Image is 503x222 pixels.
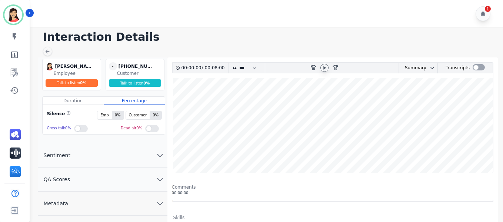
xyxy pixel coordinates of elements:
[38,192,167,216] button: Metadata chevron down
[119,62,156,70] div: [PHONE_NUMBER]
[172,184,493,190] div: Comments
[46,111,71,120] div: Silence
[54,70,99,76] div: Employee
[446,63,470,73] div: Transcripts
[38,152,76,159] span: Sentiment
[121,123,142,134] div: Dead air 0 %
[43,97,104,105] div: Duration
[117,70,163,76] div: Customer
[47,123,71,134] div: Cross talk 0 %
[181,63,202,73] div: 00:00:00
[4,6,22,24] img: Bordered avatar
[181,63,227,73] div: /
[156,151,164,160] svg: chevron down
[143,81,150,85] span: 0 %
[109,62,117,70] span: -
[426,65,435,71] button: chevron down
[156,175,164,184] svg: chevron down
[126,111,150,119] span: Customer
[38,168,167,192] button: QA Scores chevron down
[109,79,161,87] div: Talk to listen
[150,111,161,119] span: 0 %
[43,30,496,44] h1: Interaction Details
[38,176,76,183] span: QA Scores
[55,62,92,70] div: [PERSON_NAME]
[46,79,98,87] div: Talk to listen
[485,6,491,12] div: 1
[104,97,165,105] div: Percentage
[399,63,426,73] div: Summary
[203,63,224,73] div: 00:08:00
[112,111,124,119] span: 0 %
[156,199,164,208] svg: chevron down
[97,111,111,119] span: Emp
[429,65,435,71] svg: chevron down
[38,200,74,207] span: Metadata
[172,190,493,196] div: 00:00:00
[173,215,185,221] div: Skills
[80,81,86,85] span: 0 %
[38,143,167,168] button: Sentiment chevron down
